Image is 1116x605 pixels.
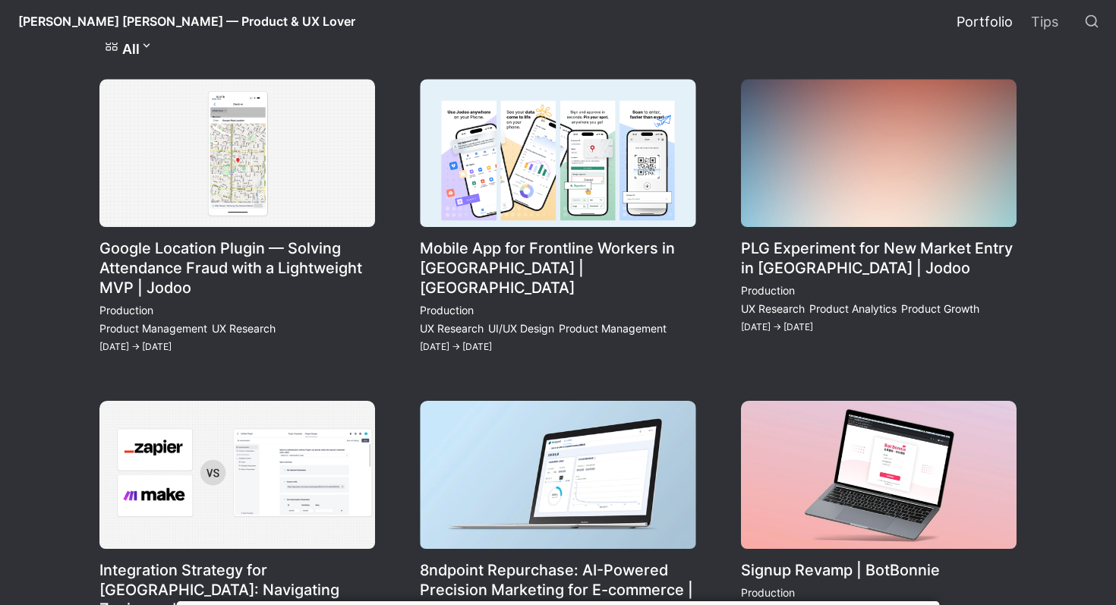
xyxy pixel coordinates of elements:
a: Google Location Plugin — Solving Attendance Fraud with a Lightweight MVP | Jodoo [99,79,375,355]
span: [PERSON_NAME] [PERSON_NAME] — Product & UX Lover [18,14,355,29]
p: All [122,39,140,59]
a: Mobile App for Frontline Workers in [GEOGRAPHIC_DATA] | [GEOGRAPHIC_DATA] [420,79,695,355]
a: PLG Experiment for New Market Entry in [GEOGRAPHIC_DATA] | Jodoo [741,79,1017,355]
